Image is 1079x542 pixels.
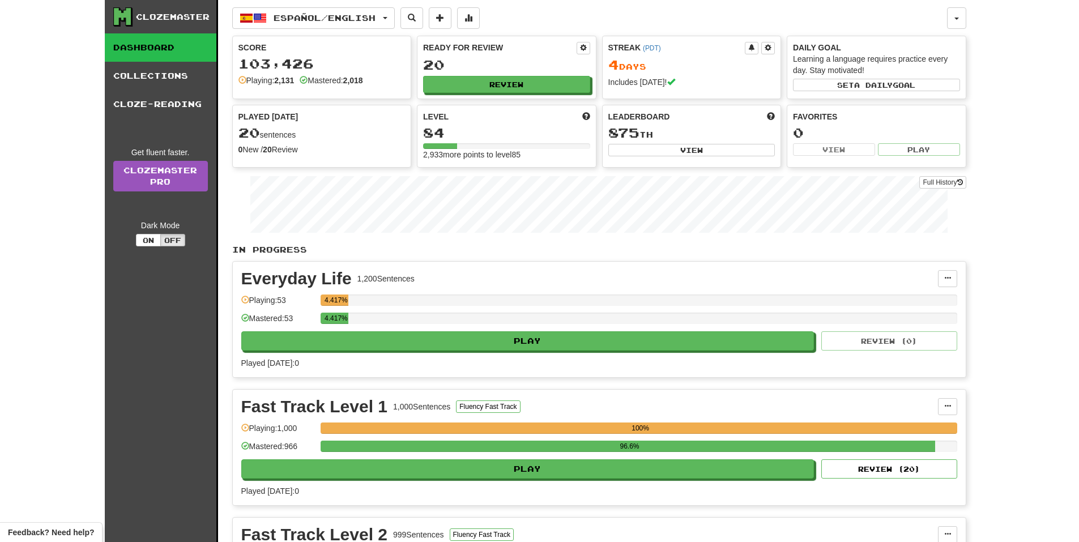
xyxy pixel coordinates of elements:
div: Dark Mode [113,220,208,231]
button: Review (20) [821,459,957,479]
div: Get fluent faster. [113,147,208,158]
div: Clozemaster [136,11,210,23]
span: 875 [608,125,639,140]
div: Mastered: [300,75,362,86]
div: 100% [324,422,957,434]
div: 96.6% [324,441,936,452]
p: In Progress [232,244,966,255]
div: Score [238,42,406,53]
span: 4 [608,57,619,72]
div: th [608,126,775,140]
div: Mastered: 53 [241,313,315,331]
button: Fluency Fast Track [450,528,514,541]
button: Review [423,76,590,93]
button: Fluency Fast Track [456,400,520,413]
a: Cloze-Reading [105,90,216,118]
button: On [136,234,161,246]
div: 2,933 more points to level 85 [423,149,590,160]
a: Dashboard [105,33,216,62]
span: 20 [238,125,260,140]
button: View [793,143,875,156]
strong: 2,131 [274,76,294,85]
strong: 20 [263,145,272,154]
a: ClozemasterPro [113,161,208,191]
div: Fast Track Level 1 [241,398,388,415]
strong: 2,018 [343,76,363,85]
button: Play [878,143,960,156]
span: This week in points, UTC [767,111,775,122]
span: Played [DATE]: 0 [241,359,299,368]
button: Play [241,331,814,351]
div: 0 [793,126,960,140]
span: Español / English [274,13,376,23]
button: Full History [919,176,966,189]
div: Favorites [793,111,960,122]
div: 1,000 Sentences [393,401,450,412]
button: Search sentences [400,7,423,29]
div: 84 [423,126,590,140]
button: Add sentence to collection [429,7,451,29]
span: Played [DATE] [238,111,298,122]
div: 4.417% [324,313,348,324]
button: Play [241,459,814,479]
div: Streak [608,42,745,53]
span: Open feedback widget [8,527,94,538]
div: 4.417% [324,295,348,306]
span: Leaderboard [608,111,670,122]
div: Everyday Life [241,270,352,287]
div: Includes [DATE]! [608,76,775,88]
a: (PDT) [643,44,661,52]
button: More stats [457,7,480,29]
button: Off [160,234,185,246]
button: Review (0) [821,331,957,351]
div: 999 Sentences [393,529,444,540]
div: 20 [423,58,590,72]
div: Learning a language requires practice every day. Stay motivated! [793,53,960,76]
span: a daily [854,81,893,89]
div: Daily Goal [793,42,960,53]
div: 103,426 [238,57,406,71]
button: Seta dailygoal [793,79,960,91]
button: View [608,144,775,156]
button: Español/English [232,7,395,29]
div: Ready for Review [423,42,577,53]
div: sentences [238,126,406,140]
strong: 0 [238,145,243,154]
span: Played [DATE]: 0 [241,486,299,496]
div: Mastered: 966 [241,441,315,459]
div: Playing: 53 [241,295,315,313]
div: Playing: [238,75,295,86]
span: Score more points to level up [582,111,590,122]
div: 1,200 Sentences [357,273,415,284]
span: Level [423,111,449,122]
div: Day s [608,58,775,72]
div: New / Review [238,144,406,155]
a: Collections [105,62,216,90]
div: Playing: 1,000 [241,422,315,441]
